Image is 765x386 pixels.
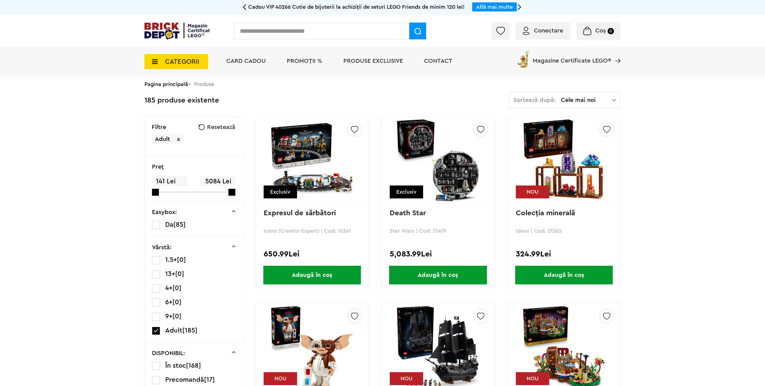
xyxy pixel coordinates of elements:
span: Magazine Certificate LEGO® [533,50,611,64]
img: Death Star [396,118,480,202]
a: Magazine Certificate LEGO® [611,50,621,56]
span: x [177,136,180,142]
a: Card Cadou [226,58,266,64]
span: Da [165,221,173,228]
span: 5084 Lei [200,176,235,187]
p: Preţ [152,164,164,170]
a: Adaugă în coș [508,266,620,284]
span: 13+ [165,271,175,277]
span: 4+ [165,285,172,291]
div: Exclusiv [390,185,423,198]
span: [0] [175,271,184,277]
span: 6+ [165,299,172,305]
img: Expresul de sărbători [270,118,354,202]
a: PROMOȚII % [287,58,322,64]
span: Adult [165,327,182,334]
span: [0] [172,285,181,291]
div: NOU [516,185,549,198]
div: 185 produse existente [144,92,219,109]
a: Death Star [390,210,426,217]
span: Adult [155,136,170,142]
span: 9+ [165,313,172,320]
span: Precomandă [165,376,204,383]
a: Adaugă în coș [256,266,368,284]
span: Coș [595,28,606,34]
div: 650.99Lei [264,250,360,258]
a: Produse exclusive [343,58,403,64]
p: Easybox: [152,209,177,215]
div: NOU [264,372,297,385]
span: [0] [177,256,186,263]
span: Resetează [207,124,235,130]
a: Află mai multe [476,4,513,10]
span: Adaugă în coș [389,266,487,284]
div: 5,083.99Lei [390,250,486,258]
img: Colecţia minerală [522,118,606,202]
span: [0] [172,299,181,305]
a: Conectare [523,28,563,34]
p: Star Wars | Cod: 75419 [390,228,486,234]
p: Vârstă: [152,244,172,250]
div: Exclusiv [264,185,297,198]
span: Cele mai noi [561,97,612,103]
p: Ideas | Cod: 21362 [516,228,612,234]
span: Sortează după: [513,97,556,103]
a: Expresul de sărbători [264,210,336,217]
div: > Produse [144,76,621,92]
span: [0] [172,313,181,320]
span: Adaugă în coș [263,266,361,284]
p: Filtre [152,124,166,130]
span: [185] [182,327,197,334]
span: [17] [204,376,215,383]
span: [168] [186,362,201,369]
span: Cadou VIP 40266 Cutie de bijuterii la achiziții de seturi LEGO Friends de minim 120 lei! [248,4,465,10]
a: Pagina principală [144,81,188,87]
span: Adaugă în coș [515,266,613,284]
small: 0 [608,28,614,34]
div: 324.99Lei [516,250,612,258]
a: Contact [424,58,452,64]
a: Adaugă în coș [382,266,494,284]
p: Icons (Creator Expert) | Cod: 10361 [264,228,360,234]
span: [85] [173,221,186,228]
p: DISPONIBIL: [152,350,185,356]
div: NOU [516,372,549,385]
span: CATEGORII [165,58,199,65]
span: În stoc [165,362,186,369]
span: 141 Lei [152,176,187,187]
div: NOU [390,372,423,385]
a: Colecţia minerală [516,210,575,217]
span: 1.5+ [165,256,177,263]
span: Conectare [534,28,563,34]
